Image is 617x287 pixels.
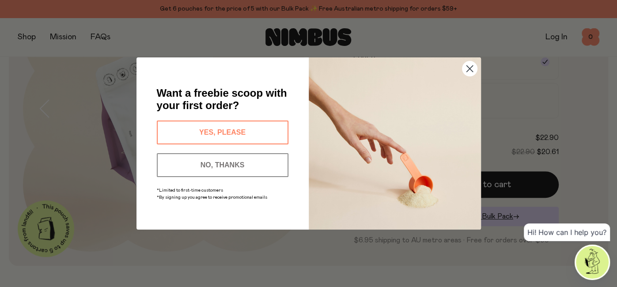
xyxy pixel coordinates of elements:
[157,153,288,177] button: NO, THANKS
[157,195,267,200] span: *By signing up you agree to receive promotional emails
[462,61,477,76] button: Close dialog
[157,87,287,111] span: Want a freebie scoop with your first order?
[157,188,223,193] span: *Limited to first-time customers
[524,223,610,241] div: Hi! How can I help you?
[157,121,288,144] button: YES, PLEASE
[576,246,609,279] img: agent
[309,57,481,230] img: c0d45117-8e62-4a02-9742-374a5db49d45.jpeg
